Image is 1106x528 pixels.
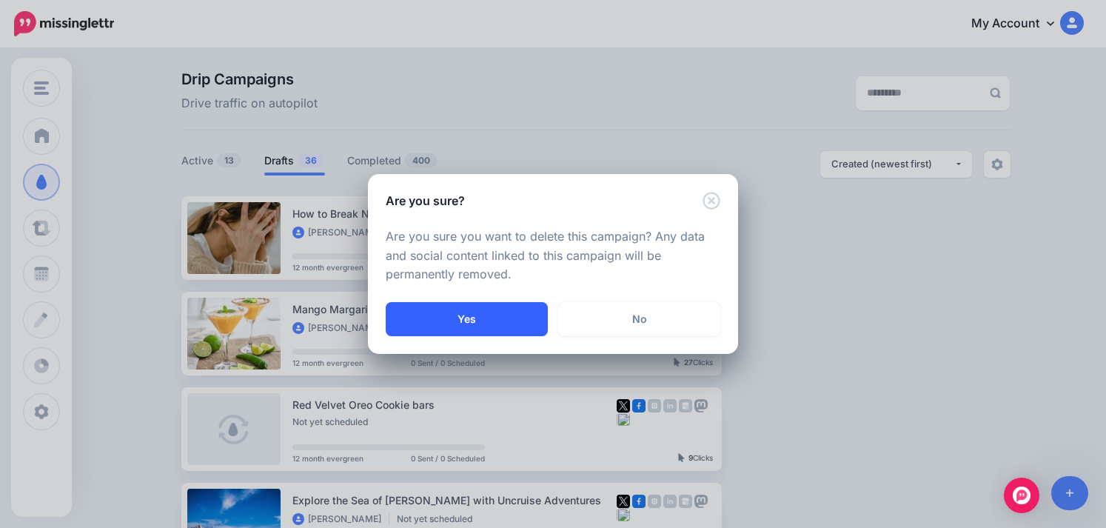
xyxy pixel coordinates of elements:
[1004,478,1039,513] div: Open Intercom Messenger
[558,302,720,336] a: No
[703,192,720,210] button: Close
[386,227,720,285] p: Are you sure you want to delete this campaign? Any data and social content linked to this campaig...
[386,192,465,210] h5: Are you sure?
[386,302,548,336] button: Yes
